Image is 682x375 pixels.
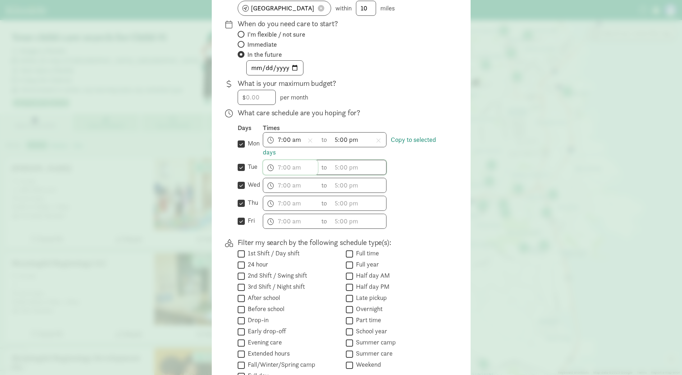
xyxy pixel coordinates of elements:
input: 7:00 am [263,196,318,210]
label: 3rd Shift / Night shift [245,282,305,291]
label: tue [245,162,257,171]
label: Half day AM [353,271,390,280]
input: 5:00 pm [331,214,386,228]
label: Late pickup [353,293,387,302]
label: Summer care [353,349,393,358]
input: 7:00 am [263,178,318,193]
label: thu [245,198,258,207]
span: to [321,198,328,208]
label: Evening care [245,338,282,347]
label: 1st Shift / Day shift [245,249,299,258]
label: Extended hours [245,349,290,358]
span: within [335,4,352,12]
p: What care schedule are you hoping for? [238,108,448,118]
span: miles [380,4,395,12]
label: Drop-in [245,316,269,324]
span: to [321,216,328,226]
input: 5:00 pm [331,178,386,193]
label: 2nd Shift / Swing shift [245,271,307,280]
p: Filter my search by the following schedule type(s): [238,237,448,247]
span: In the future [247,50,282,59]
label: Early drop-off [245,327,286,335]
span: to [321,180,328,190]
span: to [321,135,328,144]
p: When do you need care to start? [238,19,448,29]
label: School year [353,327,387,335]
input: 5:00 pm [331,160,386,175]
label: Full time [353,249,379,258]
label: Part time [353,316,381,324]
label: 24 hour [245,260,268,269]
label: mon [245,139,260,148]
input: 5:00 pm [331,133,386,147]
label: After school [245,293,280,302]
label: wed [245,180,260,189]
p: What is your maximum budget? [238,78,448,88]
input: 5:00 pm [331,196,386,210]
a: Copy to selected days [263,135,436,156]
div: Days [238,124,263,132]
label: Summer camp [353,338,396,347]
span: per month [280,93,308,101]
div: Times [263,124,448,132]
input: 7:00 am [263,160,318,175]
label: Full year [353,260,379,269]
span: to [321,162,328,172]
label: Overnight [353,305,383,313]
input: 7:00 am [263,133,318,147]
label: Weekend [353,360,381,369]
label: Before school [245,305,284,313]
label: Half day PM [353,282,389,291]
input: enter zipcode or address [238,1,331,15]
span: I'm flexible / not sure [247,30,305,39]
label: fri [245,216,255,225]
input: 0.00 [238,90,275,105]
label: Fall/Winter/Spring camp [245,360,315,369]
span: Immediate [247,40,277,49]
input: 7:00 am [263,214,318,228]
